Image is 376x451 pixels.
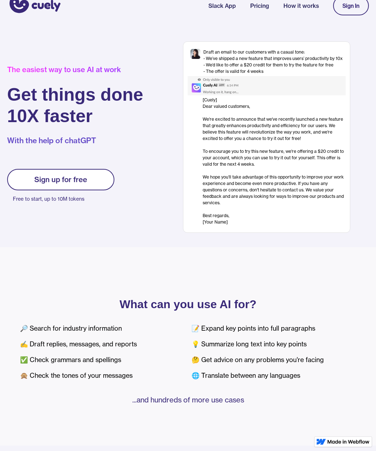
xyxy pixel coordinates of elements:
[250,1,269,10] a: Pricing
[34,175,87,184] div: Sign up for free
[7,84,143,127] h1: Get things done 10X faster
[208,1,236,10] a: Slack App
[203,49,343,75] div: Draft an email to our customers with a casual tone: - We’ve shipped a new feature that improves u...
[20,321,184,384] div: 🔎 Search for industry information ✍️ Draft replies, messages, and reports ✅ Check grammars and sp...
[192,321,356,384] div: 📝 Expand key points into full paragraphs 💡 Summarize long text into key points 🤔 Get advice on an...
[20,395,356,405] p: ...and hundreds of more use cases
[203,97,346,225] div: [Cuely] Dear valued customers, ‍ We're excited to announce that we've recently launched a new fea...
[20,299,356,309] p: What can you use AI for?
[327,440,370,444] img: Made in Webflow
[283,1,319,10] a: How it works
[342,2,360,9] div: Sign In
[13,194,114,204] p: Free to start, up to 10M tokens
[7,169,114,190] a: Sign up for free
[7,65,143,74] div: The easiest way to use AI at work
[7,135,143,146] p: With the help of chatGPT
